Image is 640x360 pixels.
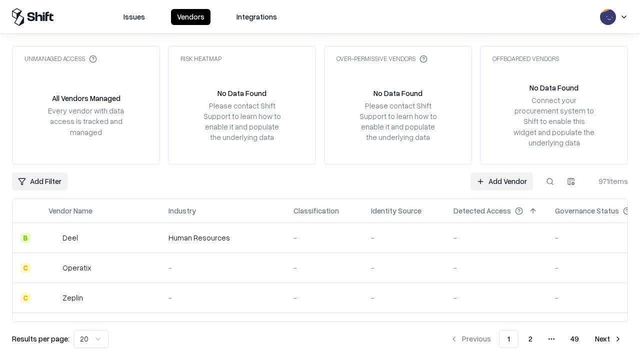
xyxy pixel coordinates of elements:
[168,205,196,216] div: Industry
[168,232,277,243] div: Human Resources
[230,9,283,25] button: Integrations
[171,9,210,25] button: Vendors
[453,292,539,303] div: -
[293,205,339,216] div: Classification
[512,95,595,148] div: Connect your procurement system to Shift to enable this widget and populate the underlying data
[499,330,518,348] button: 1
[168,292,277,303] div: -
[12,172,67,190] button: Add Filter
[336,54,427,63] div: Over-Permissive Vendors
[200,100,283,143] div: Please contact Shift Support to learn how to enable it and populate the underlying data
[217,88,266,98] div: No Data Found
[453,205,511,216] div: Detected Access
[453,262,539,273] div: -
[371,292,437,303] div: -
[44,105,127,137] div: Every vendor with data access is tracked and managed
[555,205,619,216] div: Governance Status
[48,263,58,273] img: Operatix
[20,263,30,273] div: C
[588,176,628,186] div: 971 items
[24,54,97,63] div: Unmanaged Access
[492,54,559,63] div: Offboarded Vendors
[293,232,355,243] div: -
[371,232,437,243] div: -
[453,232,539,243] div: -
[562,330,587,348] button: 49
[117,9,151,25] button: Issues
[444,330,628,348] nav: pagination
[12,333,69,344] p: Results per page:
[20,233,30,243] div: B
[62,262,91,273] div: Operatix
[371,262,437,273] div: -
[62,292,83,303] div: Zeplin
[180,54,221,63] div: Risk Heatmap
[373,88,422,98] div: No Data Found
[371,205,421,216] div: Identity Source
[168,262,277,273] div: -
[48,205,92,216] div: Vendor Name
[52,93,120,103] div: All Vendors Managed
[356,100,439,143] div: Please contact Shift Support to learn how to enable it and populate the underlying data
[520,330,540,348] button: 2
[20,293,30,303] div: C
[293,262,355,273] div: -
[529,82,578,93] div: No Data Found
[48,293,58,303] img: Zeplin
[589,330,628,348] button: Next
[62,232,78,243] div: Deel
[48,233,58,243] img: Deel
[470,172,533,190] a: Add Vendor
[293,292,355,303] div: -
